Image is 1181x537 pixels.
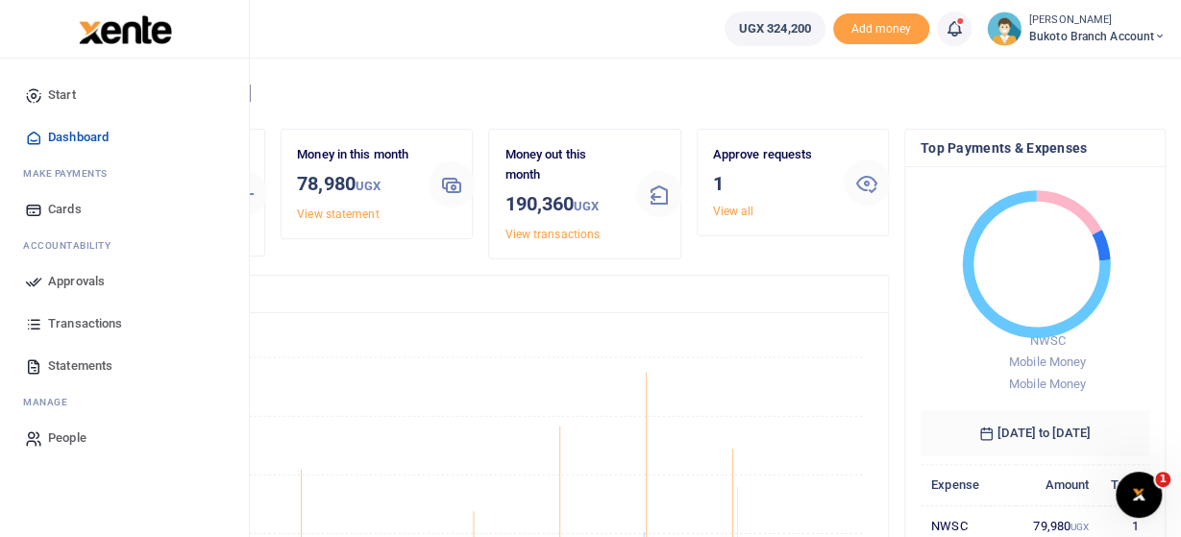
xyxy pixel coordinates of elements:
span: countability [37,238,111,253]
span: NWSC [1029,333,1065,348]
span: Statements [48,356,112,376]
li: Ac [15,231,234,260]
span: People [48,428,86,448]
a: Dashboard [15,116,234,159]
span: Start [48,85,76,105]
small: UGX [356,179,381,193]
h3: 1 [713,169,829,198]
span: ake Payments [33,166,108,181]
h4: Hello [PERSON_NAME] [73,83,1166,104]
a: Transactions [15,303,234,345]
a: People [15,417,234,459]
a: View statement [297,207,379,221]
th: Expense [921,464,1016,505]
a: View transactions [504,228,600,241]
small: UGX [1070,522,1089,532]
li: Wallet ballance [717,12,833,46]
span: Cards [48,200,82,219]
span: Add money [833,13,929,45]
img: logo-large [79,15,172,44]
img: profile-user [987,12,1021,46]
small: UGX [574,199,599,213]
h4: Transactions Overview [89,283,873,305]
span: anage [33,395,68,409]
p: Money out this month [504,145,621,185]
small: [PERSON_NAME] [1029,12,1166,29]
span: UGX 324,200 [739,19,811,38]
span: Transactions [48,314,122,333]
a: Cards [15,188,234,231]
h3: 78,980 [297,169,413,201]
th: Txns [1099,464,1149,505]
span: Mobile Money [1009,354,1086,369]
a: Approvals [15,260,234,303]
a: Start [15,74,234,116]
a: Statements [15,345,234,387]
span: Bukoto Branch account [1029,28,1166,45]
li: Toup your wallet [833,13,929,45]
span: Dashboard [48,128,109,147]
span: 1 [1155,472,1170,487]
iframe: Intercom live chat [1116,472,1162,518]
a: profile-user [PERSON_NAME] Bukoto Branch account [987,12,1166,46]
h4: Top Payments & Expenses [921,137,1149,159]
a: View all [713,205,754,218]
a: Add money [833,20,929,35]
a: UGX 324,200 [725,12,825,46]
h6: [DATE] to [DATE] [921,410,1149,456]
span: Approvals [48,272,105,291]
th: Amount [1016,464,1099,505]
li: M [15,387,234,417]
li: M [15,159,234,188]
p: Money in this month [297,145,413,165]
span: Mobile Money [1009,377,1086,391]
a: logo-small logo-large logo-large [77,21,172,36]
p: Approve requests [713,145,829,165]
h3: 190,360 [504,189,621,221]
